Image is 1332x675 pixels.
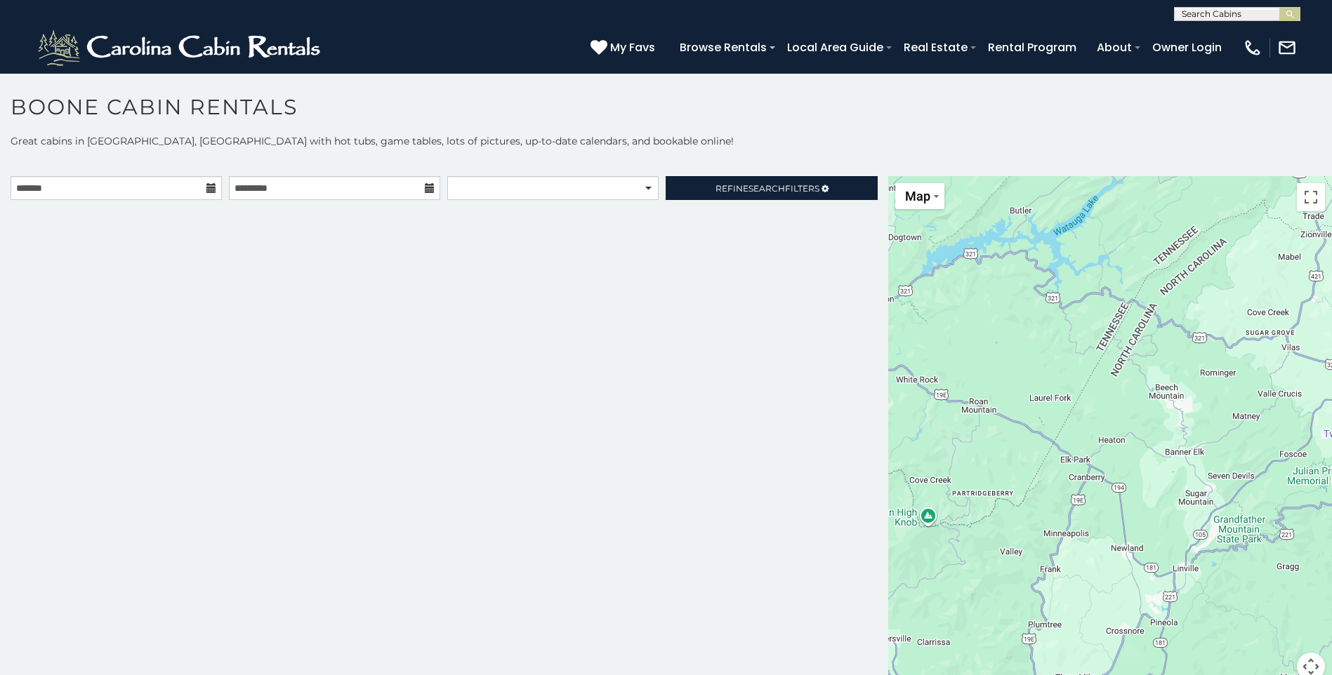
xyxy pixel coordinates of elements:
[981,35,1083,60] a: Rental Program
[749,183,785,194] span: Search
[895,183,944,209] button: Change map style
[591,39,659,57] a: My Favs
[1297,183,1325,211] button: Toggle fullscreen view
[716,183,819,194] span: Refine Filters
[1145,35,1229,60] a: Owner Login
[1243,38,1262,58] img: phone-regular-white.png
[905,189,930,203] span: Map
[1277,38,1297,58] img: mail-regular-white.png
[610,39,655,56] span: My Favs
[35,27,327,69] img: White-1-2.png
[780,35,890,60] a: Local Area Guide
[666,176,877,200] a: RefineSearchFilters
[897,35,975,60] a: Real Estate
[673,35,774,60] a: Browse Rentals
[1090,35,1139,60] a: About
